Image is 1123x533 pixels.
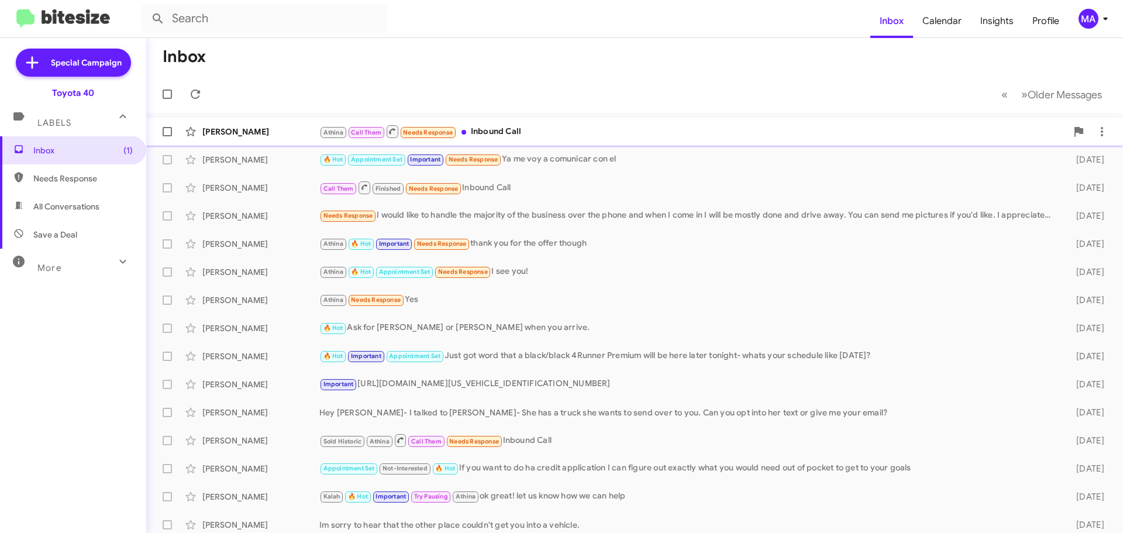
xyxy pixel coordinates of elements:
[202,154,319,166] div: [PERSON_NAME]
[319,349,1057,363] div: Just got word that a black/black 4Runner Premium will be here later tonight- whats your schedule ...
[323,268,343,276] span: Athina
[1021,87,1028,102] span: »
[348,493,368,500] span: 🔥 Hot
[995,82,1109,106] nav: Page navigation example
[319,377,1057,391] div: [URL][DOMAIN_NAME][US_VEHICLE_IDENTIFICATION_NUMBER]
[323,324,343,332] span: 🔥 Hot
[319,433,1057,448] div: Inbound Call
[409,185,459,192] span: Needs Response
[319,265,1057,278] div: I see you!
[319,462,1057,475] div: If you want to do ha credit application I can figure out exactly what you would need out of pocke...
[202,379,319,390] div: [PERSON_NAME]
[379,240,409,247] span: Important
[33,145,133,156] span: Inbox
[1057,491,1114,503] div: [DATE]
[323,212,373,219] span: Needs Response
[351,129,381,136] span: Call Them
[376,493,406,500] span: Important
[202,266,319,278] div: [PERSON_NAME]
[202,350,319,362] div: [PERSON_NAME]
[1057,519,1114,531] div: [DATE]
[142,5,387,33] input: Search
[351,296,401,304] span: Needs Response
[1023,4,1069,38] a: Profile
[1057,294,1114,306] div: [DATE]
[1057,238,1114,250] div: [DATE]
[323,493,340,500] span: Kalah
[202,407,319,418] div: [PERSON_NAME]
[351,240,371,247] span: 🔥 Hot
[1057,350,1114,362] div: [DATE]
[411,438,442,445] span: Call Them
[379,268,430,276] span: Appointment Set
[37,118,71,128] span: Labels
[319,293,1057,307] div: Yes
[323,465,375,472] span: Appointment Set
[51,57,122,68] span: Special Campaign
[323,380,354,388] span: Important
[33,173,133,184] span: Needs Response
[163,47,206,66] h1: Inbox
[1069,9,1110,29] button: MA
[202,126,319,137] div: [PERSON_NAME]
[383,465,428,472] span: Not-Interested
[202,210,319,222] div: [PERSON_NAME]
[971,4,1023,38] a: Insights
[1057,407,1114,418] div: [DATE]
[202,294,319,306] div: [PERSON_NAME]
[319,209,1057,222] div: I would like to handle the majority of the business over the phone and when I come in I will be m...
[994,82,1015,106] button: Previous
[16,49,131,77] a: Special Campaign
[37,263,61,273] span: More
[403,129,453,136] span: Needs Response
[323,156,343,163] span: 🔥 Hot
[202,519,319,531] div: [PERSON_NAME]
[1057,266,1114,278] div: [DATE]
[1057,379,1114,390] div: [DATE]
[1057,154,1114,166] div: [DATE]
[319,180,1057,195] div: Inbound Call
[913,4,971,38] a: Calendar
[319,519,1057,531] div: Im sorry to hear that the other place couldn't get you into a vehicle.
[323,129,343,136] span: Athina
[202,435,319,446] div: [PERSON_NAME]
[33,201,99,212] span: All Conversations
[1079,9,1098,29] div: MA
[370,438,390,445] span: Athina
[319,237,1057,250] div: thank you for the offer though
[319,124,1067,139] div: Inbound Call
[202,463,319,474] div: [PERSON_NAME]
[202,491,319,503] div: [PERSON_NAME]
[438,268,488,276] span: Needs Response
[1057,182,1114,194] div: [DATE]
[417,240,467,247] span: Needs Response
[323,240,343,247] span: Athina
[319,153,1057,166] div: Ya me voy a comunicar con el
[376,185,401,192] span: Finished
[202,182,319,194] div: [PERSON_NAME]
[351,352,381,360] span: Important
[1028,88,1102,101] span: Older Messages
[870,4,913,38] a: Inbox
[323,296,343,304] span: Athina
[323,185,354,192] span: Call Them
[435,465,455,472] span: 🔥 Hot
[1001,87,1008,102] span: «
[123,145,133,156] span: (1)
[449,156,498,163] span: Needs Response
[351,156,402,163] span: Appointment Set
[319,321,1057,335] div: Ask for [PERSON_NAME] or [PERSON_NAME] when you arrive.
[202,238,319,250] div: [PERSON_NAME]
[1057,435,1114,446] div: [DATE]
[410,156,440,163] span: Important
[202,322,319,334] div: [PERSON_NAME]
[1057,322,1114,334] div: [DATE]
[1014,82,1109,106] button: Next
[323,352,343,360] span: 🔥 Hot
[319,407,1057,418] div: Hey [PERSON_NAME]- I talked to [PERSON_NAME]- She has a truck she wants to send over to you. Can ...
[1057,463,1114,474] div: [DATE]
